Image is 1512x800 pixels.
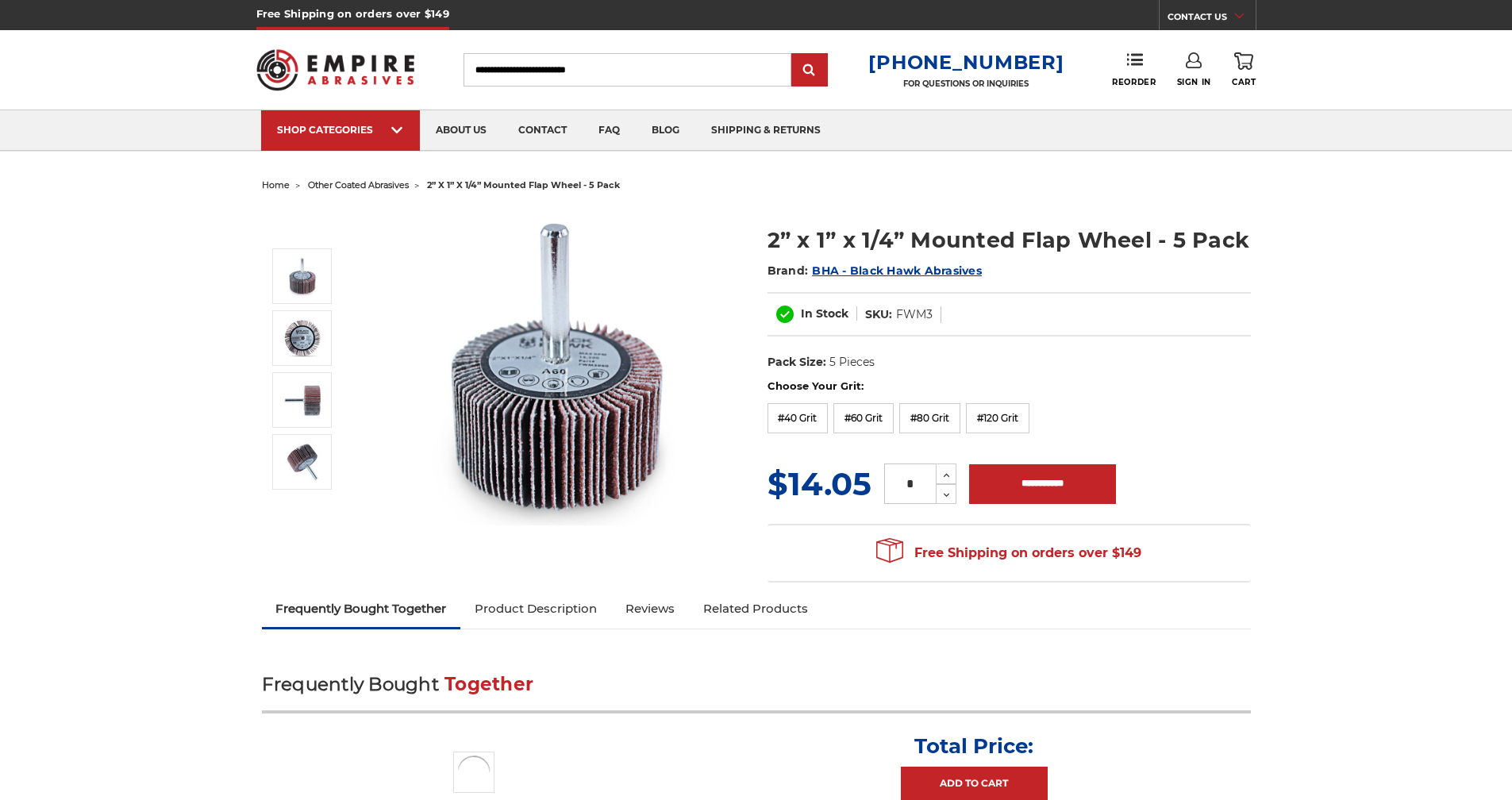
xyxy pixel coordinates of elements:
a: about us [420,110,502,151]
a: [PHONE_NUMBER] [868,51,1064,74]
a: Related Products [689,591,822,626]
input: Submit [794,55,825,87]
img: Empire Abrasives [256,39,415,101]
a: Add to Cart [901,767,1048,800]
a: Frequently Bought Together [262,591,461,626]
a: Product Description [460,591,611,626]
dt: Pack Size: [768,354,826,371]
a: BHA - Black Hawk Abrasives [812,263,982,278]
img: 2” x 1” x 1/4” Mounted Flap Wheel - 5 Pack [453,752,494,793]
a: CONTACT US [1168,8,1256,30]
a: contact [502,110,583,151]
img: 2” x 1” x 1/4” Mounted Flap Wheel - 5 Pack [283,318,322,358]
a: other coated abrasives [308,179,409,190]
h1: 2” x 1” x 1/4” Mounted Flap Wheel - 5 Pack [768,225,1251,256]
span: Free Shipping on orders over $149 [876,537,1141,569]
a: Reviews [611,591,689,626]
span: Brand: [768,263,809,278]
p: FOR QUESTIONS OR INQUIRIES [868,79,1064,89]
img: 2” x 1” x 1/4” Mounted Flap Wheel - 5 Pack [398,208,715,525]
p: Total Price: [914,733,1033,759]
img: 2” x 1” x 1/4” Mounted Flap Wheel - 5 Pack [283,380,322,420]
span: In Stock [801,306,848,321]
span: 2” x 1” x 1/4” mounted flap wheel - 5 pack [427,179,620,190]
span: Together [444,673,533,695]
span: Cart [1232,77,1256,87]
a: faq [583,110,636,151]
a: home [262,179,290,190]
span: $14.05 [768,464,871,503]
a: Reorder [1112,52,1156,87]
dd: FWM3 [896,306,933,323]
dt: SKU: [865,306,892,323]
a: blog [636,110,695,151]
div: SHOP CATEGORIES [277,124,404,136]
img: 2” x 1” x 1/4” Mounted Flap Wheel - 5 Pack [283,256,322,296]
span: Frequently Bought [262,673,439,695]
a: Cart [1232,52,1256,87]
img: 2” x 1” x 1/4” Mounted Flap Wheel - 5 Pack [283,442,322,482]
span: Sign In [1177,77,1211,87]
dd: 5 Pieces [829,354,875,371]
label: Choose Your Grit: [768,379,1251,394]
span: Reorder [1112,77,1156,87]
a: shipping & returns [695,110,837,151]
